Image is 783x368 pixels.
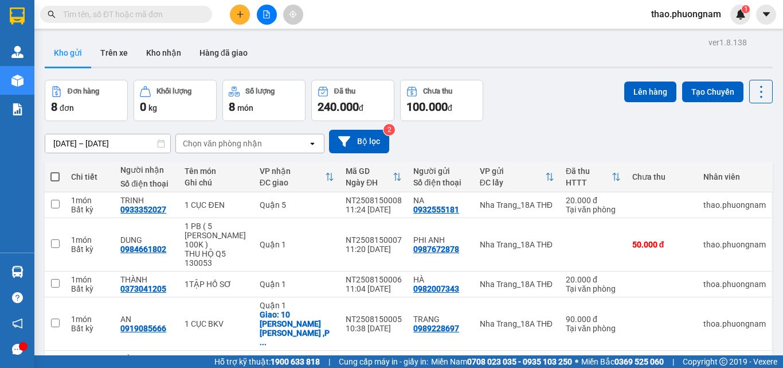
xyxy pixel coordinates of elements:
[12,318,23,329] span: notification
[156,87,191,95] div: Khối lượng
[289,10,297,18] span: aim
[566,315,621,324] div: 90.000 đ
[400,80,483,121] button: Chưa thu100.000đ
[560,162,627,192] th: Toggle SortBy
[140,100,146,114] span: 0
[45,39,91,67] button: Kho gửi
[260,166,325,176] div: VP nhận
[413,245,459,254] div: 0987672878
[12,344,23,355] span: message
[480,200,554,210] div: Nha Trang_18A THĐ
[566,205,621,214] div: Tại văn phòng
[413,315,468,324] div: TRANG
[11,75,24,87] img: warehouse-icon
[406,100,448,114] span: 100.000
[260,240,334,249] div: Quận 1
[575,359,578,364] span: ⚪️
[566,196,621,205] div: 20.000 đ
[148,103,157,113] span: kg
[346,166,393,176] div: Mã GD
[71,235,109,245] div: 1 món
[48,10,56,18] span: search
[71,324,109,333] div: Bất kỳ
[236,10,244,18] span: plus
[448,103,452,113] span: đ
[229,100,235,114] span: 8
[735,9,746,20] img: icon-new-feature
[283,5,303,25] button: aim
[761,9,772,20] span: caret-down
[340,162,408,192] th: Toggle SortBy
[413,284,459,293] div: 0982007343
[318,100,359,114] span: 240.000
[257,5,277,25] button: file-add
[413,166,468,176] div: Người gửi
[346,315,402,324] div: NT2508150005
[719,358,727,366] span: copyright
[260,301,334,310] div: Quận 1
[214,355,320,368] span: Hỗ trợ kỹ thuật:
[566,324,621,333] div: Tại văn phòng
[413,205,459,214] div: 0932555181
[185,178,248,187] div: Ghi chú
[120,324,166,333] div: 0919085666
[183,138,262,149] div: Chọn văn phòng nhận
[11,46,24,58] img: warehouse-icon
[346,324,402,333] div: 10:38 [DATE]
[254,162,340,192] th: Toggle SortBy
[11,103,24,115] img: solution-icon
[743,5,747,13] span: 1
[71,172,109,181] div: Chi tiết
[566,275,621,284] div: 20.000 đ
[263,10,271,18] span: file-add
[260,200,334,210] div: Quận 5
[431,355,572,368] span: Miền Nam
[614,357,664,366] strong: 0369 525 060
[12,292,23,303] span: question-circle
[120,245,166,254] div: 0984661802
[703,240,766,249] div: thao.phuongnam
[329,130,389,153] button: Bộ lọc
[346,205,402,214] div: 11:24 [DATE]
[245,87,275,95] div: Số lượng
[359,103,363,113] span: đ
[120,196,173,205] div: TRINH
[185,319,248,328] div: 1 CỤC BKV
[185,200,248,210] div: 1 CỤC ĐEN
[566,284,621,293] div: Tại văn phòng
[346,245,402,254] div: 11:20 [DATE]
[185,222,248,249] div: 1 PB ( 5 TRIỆU 100K )
[672,355,674,368] span: |
[71,245,109,254] div: Bất kỳ
[682,82,743,102] button: Tạo Chuyến
[413,275,468,284] div: HÀ
[230,5,250,25] button: plus
[120,165,173,175] div: Người nhận
[137,39,190,67] button: Kho nhận
[756,5,776,25] button: caret-down
[480,166,545,176] div: VP gửi
[703,319,766,328] div: thoa.phuongnam
[308,139,317,148] svg: open
[346,196,402,205] div: NT2508150008
[260,310,334,347] div: Giao: 10 QUÁCH HỮU NGHIÊM ,P PHÚ THẠNH, Q TÂN PHÚ (GTN 70K)
[71,315,109,324] div: 1 món
[260,338,267,347] span: ...
[51,100,57,114] span: 8
[346,354,402,363] div: NT2508150004
[120,284,166,293] div: 0373041205
[63,8,198,21] input: Tìm tên, số ĐT hoặc mã đơn
[413,196,468,205] div: NA
[71,284,109,293] div: Bất kỳ
[120,354,173,363] div: HÙNG
[45,134,170,153] input: Select a date range.
[120,315,173,324] div: AN
[185,249,248,268] div: THU HỘ Q5 130053
[120,235,173,245] div: DUNG
[237,103,253,113] span: món
[311,80,394,121] button: Đã thu240.000đ
[260,280,334,289] div: Quận 1
[642,7,730,21] span: thao.phuongnam
[71,196,109,205] div: 1 món
[190,39,257,67] button: Hàng đã giao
